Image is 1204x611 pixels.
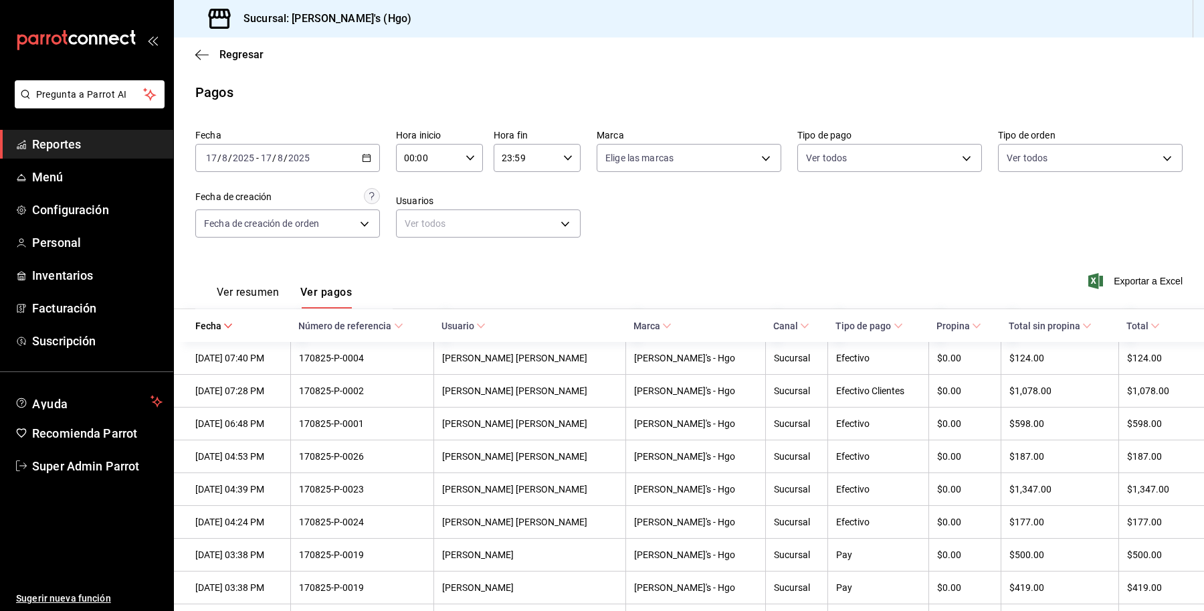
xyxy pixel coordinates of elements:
div: [PERSON_NAME] [442,582,617,593]
div: Sucursal [774,517,820,527]
input: -- [205,153,217,163]
div: $0.00 [937,549,993,560]
div: 170825-P-0001 [299,418,425,429]
span: Marca [633,321,672,331]
div: $0.00 [937,385,993,396]
span: Ver todos [1007,151,1047,165]
div: [DATE] 06:48 PM [195,418,282,429]
div: $598.00 [1009,418,1110,429]
span: Total [1126,321,1160,331]
div: 170825-P-0024 [299,517,425,527]
div: 170825-P-0019 [299,582,425,593]
div: [PERSON_NAME]'s - Hgo [634,451,757,462]
div: [PERSON_NAME]'s - Hgo [634,484,757,495]
div: $177.00 [1127,517,1183,527]
div: $1,078.00 [1009,385,1110,396]
span: Número de referencia [298,321,403,331]
span: / [272,153,276,163]
div: $177.00 [1009,517,1110,527]
div: [PERSON_NAME]'s - Hgo [634,517,757,527]
div: $1,347.00 [1127,484,1183,495]
label: Marca [597,130,781,140]
div: Sucursal [774,582,820,593]
span: Elige las marcas [605,151,674,165]
div: Efectivo [836,353,920,363]
span: Recomienda Parrot [32,424,163,442]
input: ---- [232,153,255,163]
div: [PERSON_NAME] [PERSON_NAME] [442,484,617,495]
div: Efectivo [836,517,920,527]
div: [DATE] 07:28 PM [195,385,282,396]
div: [DATE] 03:38 PM [195,549,282,560]
div: $500.00 [1009,549,1110,560]
button: open_drawer_menu [147,35,158,46]
span: / [217,153,221,163]
div: $124.00 [1127,353,1183,363]
div: navigation tabs [217,286,352,309]
div: [PERSON_NAME] [PERSON_NAME] [442,385,617,396]
div: [PERSON_NAME] [PERSON_NAME] [442,451,617,462]
span: Super Admin Parrot [32,457,163,475]
div: Sucursal [774,451,820,462]
div: Sucursal [774,385,820,396]
div: [PERSON_NAME] [442,549,617,560]
div: 170825-P-0004 [299,353,425,363]
div: [PERSON_NAME] [PERSON_NAME] [442,353,617,363]
div: Pay [836,582,920,593]
button: Pregunta a Parrot AI [15,80,165,108]
span: Canal [773,321,809,331]
div: $0.00 [937,484,993,495]
div: [PERSON_NAME] [PERSON_NAME] [442,418,617,429]
div: Fecha de creación [195,190,272,204]
span: Reportes [32,135,163,153]
span: Personal [32,234,163,252]
span: Configuración [32,201,163,219]
button: Ver resumen [217,286,279,309]
div: [PERSON_NAME]'s - Hgo [634,385,757,396]
div: Sucursal [774,549,820,560]
div: 170825-P-0002 [299,385,425,396]
div: $419.00 [1127,582,1183,593]
h3: Sucursal: [PERSON_NAME]'s (Hgo) [233,11,411,27]
div: Ver todos [396,209,581,238]
div: Efectivo [836,484,920,495]
div: [DATE] 04:39 PM [195,484,282,495]
span: Regresar [219,48,264,61]
button: Exportar a Excel [1091,273,1183,289]
div: [PERSON_NAME] [PERSON_NAME] [442,517,617,527]
div: Pagos [195,82,233,102]
div: $0.00 [937,353,993,363]
span: Ayuda [32,394,145,410]
div: $124.00 [1009,353,1110,363]
div: [DATE] 04:24 PM [195,517,282,527]
div: Efectivo [836,418,920,429]
div: [PERSON_NAME]'s - Hgo [634,582,757,593]
span: / [228,153,232,163]
span: Total sin propina [1009,321,1092,331]
div: $598.00 [1127,418,1183,429]
span: Fecha [195,321,233,331]
div: Efectivo Clientes [836,385,920,396]
div: [PERSON_NAME]'s - Hgo [634,549,757,560]
div: $0.00 [937,582,993,593]
span: Suscripción [32,332,163,350]
div: Pay [836,549,920,560]
span: - [256,153,259,163]
button: Regresar [195,48,264,61]
div: 170825-P-0019 [299,549,425,560]
div: Efectivo [836,451,920,462]
div: [DATE] 04:53 PM [195,451,282,462]
span: Menú [32,168,163,186]
label: Tipo de pago [797,130,982,140]
div: Sucursal [774,353,820,363]
div: $187.00 [1127,451,1183,462]
label: Hora fin [494,130,581,140]
a: Pregunta a Parrot AI [9,97,165,111]
input: -- [260,153,272,163]
label: Usuarios [396,196,581,205]
div: $0.00 [937,451,993,462]
div: [PERSON_NAME]'s - Hgo [634,353,757,363]
div: [DATE] 07:40 PM [195,353,282,363]
button: Ver pagos [300,286,352,309]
